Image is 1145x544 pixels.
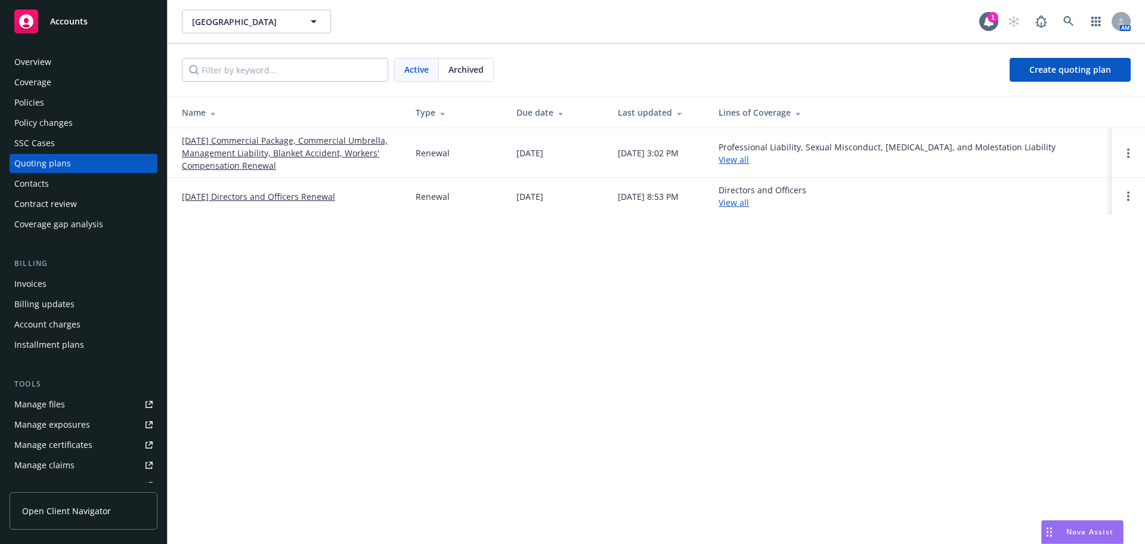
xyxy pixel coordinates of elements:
[618,147,679,159] div: [DATE] 3:02 PM
[10,335,157,354] a: Installment plans
[10,315,157,334] a: Account charges
[10,395,157,414] a: Manage files
[50,17,88,26] span: Accounts
[10,113,157,132] a: Policy changes
[10,93,157,112] a: Policies
[1041,520,1124,544] button: Nova Assist
[516,147,543,159] div: [DATE]
[719,154,749,165] a: View all
[14,315,81,334] div: Account charges
[14,73,51,92] div: Coverage
[10,134,157,153] a: SSC Cases
[10,174,157,193] a: Contacts
[10,456,157,475] a: Manage claims
[10,52,157,72] a: Overview
[182,134,397,172] a: [DATE] Commercial Package, Commercial Umbrella, Management Liability, Blanket Accident, Workers' ...
[10,258,157,270] div: Billing
[14,335,84,354] div: Installment plans
[1010,58,1131,82] a: Create quoting plan
[14,194,77,214] div: Contract review
[516,106,598,119] div: Due date
[14,274,47,293] div: Invoices
[1121,146,1135,160] a: Open options
[1057,10,1081,33] a: Search
[10,215,157,234] a: Coverage gap analysis
[10,435,157,455] a: Manage certificates
[516,190,543,203] div: [DATE]
[416,106,497,119] div: Type
[14,395,65,414] div: Manage files
[14,174,49,193] div: Contacts
[14,435,92,455] div: Manage certificates
[1084,10,1108,33] a: Switch app
[416,147,450,159] div: Renewal
[1002,10,1026,33] a: Start snowing
[14,215,103,234] div: Coverage gap analysis
[10,154,157,173] a: Quoting plans
[14,295,75,314] div: Billing updates
[719,184,806,209] div: Directors and Officers
[10,476,157,495] a: Manage BORs
[14,93,44,112] div: Policies
[988,12,998,23] div: 1
[182,10,331,33] button: [GEOGRAPHIC_DATA]
[1066,527,1113,537] span: Nova Assist
[618,190,679,203] div: [DATE] 8:53 PM
[14,476,70,495] div: Manage BORs
[10,5,157,38] a: Accounts
[14,415,90,434] div: Manage exposures
[182,58,388,82] input: Filter by keyword...
[10,274,157,293] a: Invoices
[14,154,71,173] div: Quoting plans
[10,295,157,314] a: Billing updates
[1042,521,1057,543] div: Drag to move
[192,16,295,28] span: [GEOGRAPHIC_DATA]
[1029,64,1111,75] span: Create quoting plan
[14,456,75,475] div: Manage claims
[10,378,157,390] div: Tools
[10,194,157,214] a: Contract review
[1121,189,1135,203] a: Open options
[618,106,700,119] div: Last updated
[22,505,111,517] span: Open Client Navigator
[719,197,749,208] a: View all
[404,63,429,76] span: Active
[182,106,397,119] div: Name
[10,415,157,434] a: Manage exposures
[719,106,1102,119] div: Lines of Coverage
[14,52,51,72] div: Overview
[14,113,73,132] div: Policy changes
[182,190,335,203] a: [DATE] Directors and Officers Renewal
[10,73,157,92] a: Coverage
[1029,10,1053,33] a: Report a Bug
[14,134,55,153] div: SSC Cases
[719,141,1056,166] div: Professional Liability, Sexual Misconduct, [MEDICAL_DATA], and Molestation Liability
[448,63,484,76] span: Archived
[416,190,450,203] div: Renewal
